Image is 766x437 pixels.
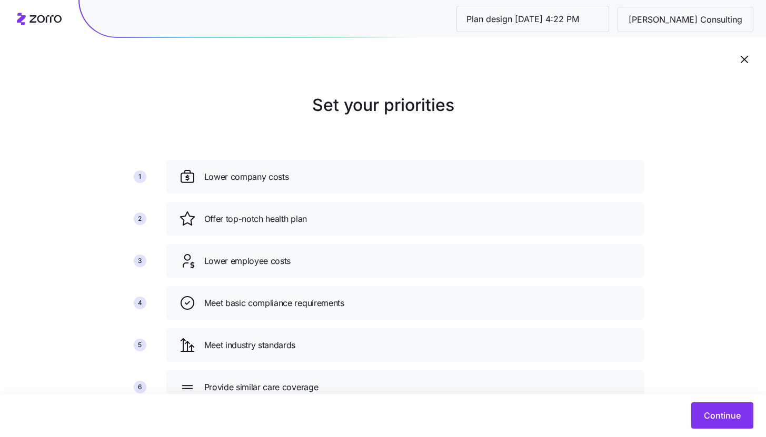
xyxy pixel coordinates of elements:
span: Lower company costs [204,170,289,184]
div: 4 [134,297,146,309]
span: Meet basic compliance requirements [204,297,344,310]
div: Meet basic compliance requirements [166,286,644,320]
div: Lower company costs [166,160,644,194]
div: 2 [134,212,146,225]
span: Provide similar care coverage [204,381,319,394]
span: Offer top-notch health plan [204,212,307,226]
span: Lower employee costs [204,255,291,268]
div: 1 [134,170,146,183]
div: 5 [134,339,146,351]
div: Offer top-notch health plan [166,202,644,236]
div: Lower employee costs [166,244,644,278]
div: 6 [134,381,146,393]
h1: Set your priorities [122,93,644,118]
button: Continue [691,402,753,429]
span: Meet industry standards [204,339,296,352]
div: 3 [134,255,146,267]
div: Meet industry standards [166,328,644,362]
span: [PERSON_NAME] Consulting [620,13,751,26]
span: Continue [704,409,741,422]
div: Provide similar care coverage [166,370,644,404]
